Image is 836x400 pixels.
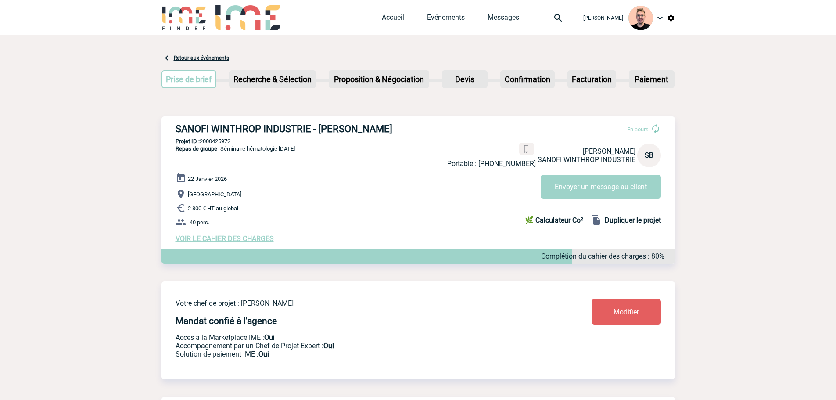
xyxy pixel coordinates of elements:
p: Conformité aux process achat client, Prise en charge de la facturation, Mutualisation de plusieur... [176,350,540,358]
span: SB [645,151,653,159]
a: Retour aux événements [174,55,229,61]
b: Oui [258,350,269,358]
a: 🌿 Calculateur Co² [525,215,587,225]
span: 2 800 € HT au global [188,205,238,212]
p: 2000425972 [161,138,675,144]
img: file_copy-black-24dp.png [591,215,601,225]
p: Paiement [630,71,674,87]
img: IME-Finder [161,5,207,30]
span: [PERSON_NAME] [583,15,623,21]
a: VOIR LE CAHIER DES CHARGES [176,234,274,243]
p: Accès à la Marketplace IME : [176,333,540,342]
p: Portable : [PHONE_NUMBER] [447,159,536,168]
h4: Mandat confié à l'agence [176,316,277,326]
button: Envoyer un message au client [541,175,661,199]
p: Proposition & Négociation [330,71,428,87]
span: [PERSON_NAME] [583,147,635,155]
p: Facturation [568,71,615,87]
a: Messages [488,13,519,25]
p: Recherche & Sélection [230,71,315,87]
p: Devis [443,71,487,87]
a: Accueil [382,13,404,25]
span: Modifier [614,308,639,316]
img: 129741-1.png [628,6,653,30]
span: 40 pers. [190,219,209,226]
span: - Séminaire hématologie [DATE] [176,145,295,152]
img: portable.png [523,145,531,153]
span: [GEOGRAPHIC_DATA] [188,191,241,198]
b: Oui [264,333,275,342]
b: Oui [323,342,334,350]
p: Votre chef de projet : [PERSON_NAME] [176,299,540,307]
span: En cours [627,126,649,133]
a: Evénements [427,13,465,25]
b: 🌿 Calculateur Co² [525,216,583,224]
b: Projet ID : [176,138,200,144]
span: Repas de groupe [176,145,217,152]
span: SANOFI WINTHROP INDUSTRIE [538,155,635,164]
b: Dupliquer le projet [605,216,661,224]
p: Confirmation [501,71,554,87]
h3: SANOFI WINTHROP INDUSTRIE - [PERSON_NAME] [176,123,439,134]
p: Prise de brief [162,71,216,87]
span: 22 Janvier 2026 [188,176,227,182]
p: Prestation payante [176,342,540,350]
